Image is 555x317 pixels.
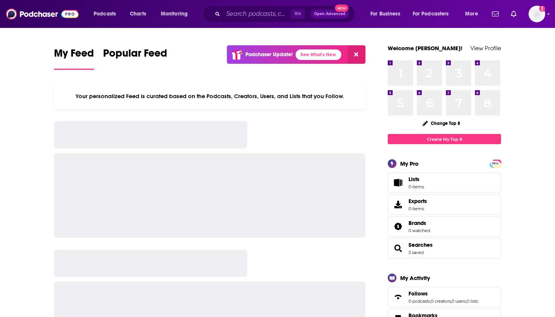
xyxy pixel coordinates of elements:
span: 0 items [409,184,424,189]
a: Lists [388,172,501,193]
a: 0 lists [467,299,478,304]
div: My Activity [400,274,430,282]
div: Your personalized Feed is curated based on the Podcasts, Creators, Users, and Lists that you Follow. [54,83,365,109]
a: 3 saved [409,250,424,255]
input: Search podcasts, credits, & more... [223,8,291,20]
a: My Feed [54,47,94,70]
a: Follows [390,292,405,302]
a: 0 podcasts [409,299,430,304]
a: Searches [390,243,405,254]
span: , [466,299,467,304]
button: open menu [460,8,487,20]
button: Open AdvancedNew [311,9,349,18]
span: Exports [409,198,427,205]
a: Show notifications dropdown [508,8,520,20]
span: Searches [388,238,501,259]
button: open menu [365,8,410,20]
svg: Add a profile image [539,6,545,12]
img: Podchaser - Follow, Share and Rate Podcasts [6,7,79,21]
span: Podcasts [94,9,116,19]
a: 0 users [452,299,466,304]
a: Popular Feed [103,47,167,70]
span: Open Advanced [314,12,345,16]
a: Create My Top 8 [388,134,501,144]
button: Show profile menu [529,6,545,22]
span: For Business [370,9,400,19]
a: Brands [409,220,430,226]
button: Change Top 8 [418,118,465,128]
a: View Profile [470,45,501,52]
span: Follows [409,290,428,297]
span: Exports [390,199,405,210]
button: open menu [156,8,197,20]
span: Lists [390,177,405,188]
a: Searches [409,242,433,248]
a: Follows [409,290,478,297]
a: 0 watched [409,228,430,233]
p: Podchaser Update! [245,51,293,58]
div: My Pro [400,160,419,167]
span: Follows [388,287,501,307]
span: PRO [491,161,500,166]
a: PRO [491,160,500,166]
span: Logged in as lorenzaingram [529,6,545,22]
button: open menu [408,8,460,20]
span: , [430,299,431,304]
button: open menu [88,8,126,20]
span: ⌘ K [291,9,305,19]
a: Exports [388,194,501,215]
span: , [451,299,452,304]
span: Popular Feed [103,47,167,64]
a: Welcome [PERSON_NAME]! [388,45,462,52]
a: See What's New [296,49,341,60]
a: Show notifications dropdown [489,8,502,20]
a: Charts [125,8,151,20]
span: Lists [409,176,419,183]
span: My Feed [54,47,94,64]
a: 0 creators [431,299,451,304]
span: Lists [409,176,424,183]
span: For Podcasters [413,9,449,19]
span: Brands [409,220,426,226]
span: Monitoring [161,9,188,19]
span: 0 items [409,206,427,211]
span: New [335,5,348,12]
span: More [465,9,478,19]
img: User Profile [529,6,545,22]
span: Brands [388,216,501,237]
a: Brands [390,221,405,232]
span: Charts [130,9,146,19]
div: Search podcasts, credits, & more... [210,5,362,23]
